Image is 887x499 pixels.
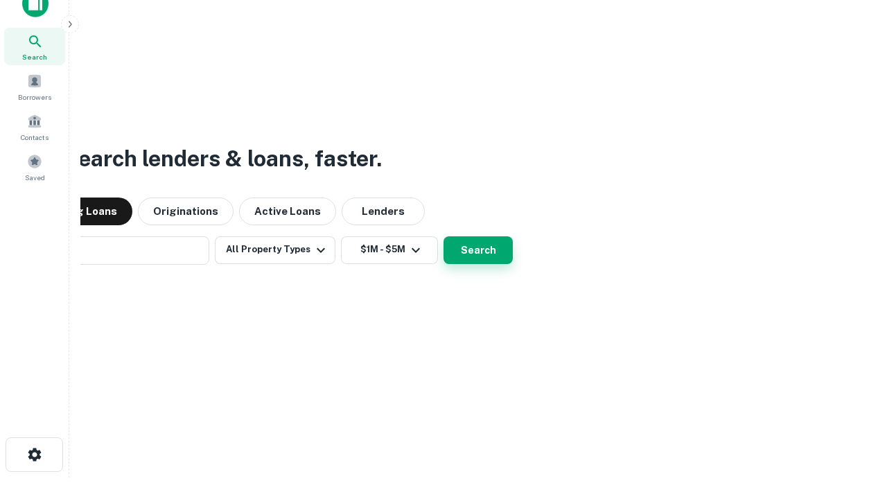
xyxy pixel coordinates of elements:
[25,172,45,183] span: Saved
[342,198,425,225] button: Lenders
[22,51,47,62] span: Search
[21,132,49,143] span: Contacts
[4,28,65,65] a: Search
[341,236,438,264] button: $1M - $5M
[215,236,335,264] button: All Property Types
[138,198,234,225] button: Originations
[239,198,336,225] button: Active Loans
[4,148,65,186] a: Saved
[18,91,51,103] span: Borrowers
[4,68,65,105] a: Borrowers
[4,108,65,146] a: Contacts
[443,236,513,264] button: Search
[818,388,887,455] iframe: Chat Widget
[63,142,382,175] h3: Search lenders & loans, faster.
